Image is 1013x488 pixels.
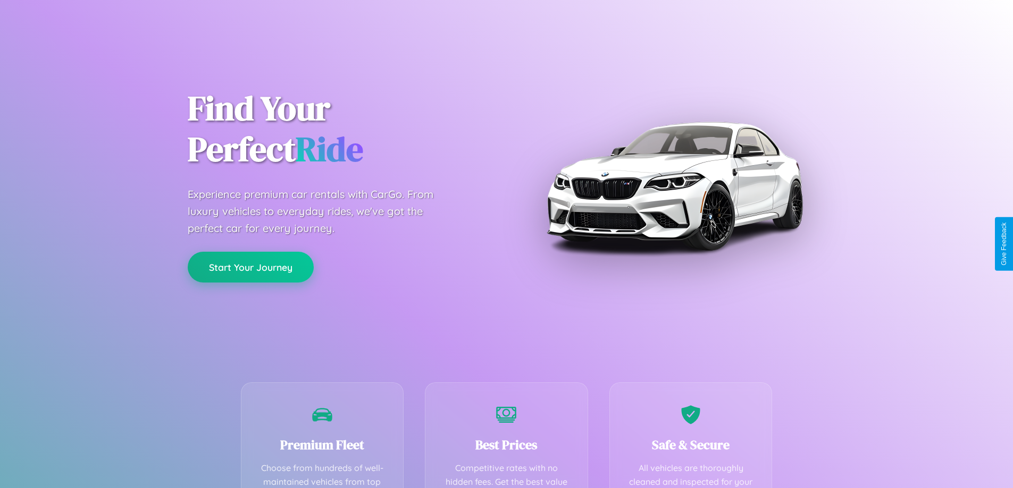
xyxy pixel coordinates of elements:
div: Give Feedback [1000,222,1008,266]
span: Ride [296,126,363,172]
p: Experience premium car rentals with CarGo. From luxury vehicles to everyday rides, we've got the ... [188,186,454,237]
button: Start Your Journey [188,252,314,282]
img: Premium BMW car rental vehicle [541,53,807,319]
h1: Find Your Perfect [188,88,491,170]
h3: Premium Fleet [257,436,388,453]
h3: Safe & Secure [626,436,756,453]
h3: Best Prices [441,436,572,453]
